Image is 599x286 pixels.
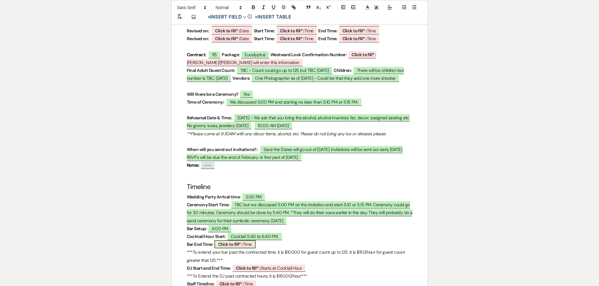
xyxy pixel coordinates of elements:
[211,27,252,35] span: Date
[241,51,269,58] span: Eucalyptus
[187,52,206,57] strong: Contract:
[187,226,207,231] strong: Bar Setup:
[187,147,257,152] strong: When will you send out invitations?
[251,74,400,82] span: One Photographer as of [DATE] - Could be that they add one more shooter.
[227,232,282,240] span: Cocktail 5:40 to 6:40 PM.
[187,114,410,129] span: [DATE] - We ask that you bring the alcohol, alcohol inventory list, decor, assigned seating etc. ...
[318,36,337,41] strong: End Time:
[339,27,380,35] span: Time
[276,35,317,42] span: Time
[187,248,413,264] p: ***To extend your bar past the contracted time, it is $100.00 for guest count up to 125. It is $1...
[218,241,243,247] b: Click to fill* :
[255,14,258,19] span: +
[187,272,413,280] p: ***To Extend the DJ past contracted hours, it is $150.00/hour***
[280,28,304,34] b: Click to fill* :
[342,20,367,26] b: Click to fill* :
[187,234,226,239] strong: Cocktail Hour Start:
[187,51,376,66] span: [PERSON_NAME]/[PERSON_NAME] will enter this information
[372,4,381,11] span: Text Background Color
[213,4,244,11] span: Header Formats
[211,35,252,42] span: Date
[342,36,367,41] b: Click to fill* :
[254,28,275,34] strong: Start Time:
[352,52,376,57] b: Click to fill* :
[208,51,220,58] span: 115
[280,36,304,41] b: Click to fill* :
[222,52,240,57] strong: Package:
[187,66,404,82] span: There will be children but number is TBC. [DATE]
[236,265,260,271] b: Click to fill* :
[318,28,337,34] strong: End Time:
[208,14,210,19] span: +
[254,121,293,129] span: 10:00 AM [DATE]
[205,13,249,21] button: Insert Field
[339,35,380,42] span: Time
[385,4,394,11] span: Alignment
[187,265,231,271] strong: DJ Start and End Time:
[242,193,265,201] span: 2:00 PM
[187,182,210,191] span: Timeline
[187,28,209,34] strong: Revised on:
[232,264,306,272] span: Starts at Cocktail Hour
[257,147,258,152] strong: :
[187,131,386,137] em: **Please come at 9:30AM with any décor items, alcohol, etc. Please do not bring any tux or dresse...
[215,20,240,26] b: Click to fill* :
[187,202,230,208] strong: Ceremony Start Time:
[214,240,256,248] span: Time
[363,4,372,11] span: Text Color
[187,115,232,121] strong: Rehearsal Date & Time:
[232,75,250,81] strong: Vendors:
[254,36,275,41] strong: Start Time:
[187,99,224,105] strong: Time of Ceremony:
[187,36,209,41] strong: Revised on:
[270,52,347,57] strong: Westward Look Confirmation Number:
[201,161,215,169] span: ---
[240,90,253,98] span: Yes
[187,241,214,247] strong: Bar End Time:
[187,201,413,224] span: TBC but we discussed 5:00 PM on the invitation and start 5:10 or 5:15 PM. Ceremony could go for 3...
[226,98,362,106] span: We discussed 5:00 PM and starting no later than 5:10 PM or 5:15 PM.
[236,66,333,74] span: TBC - Count could go up to 125 but TBC. [DATE]
[215,36,240,41] b: Click to fill* :
[215,28,240,34] b: Click to fill* :
[187,20,209,26] strong: Revised on:
[318,20,337,26] strong: End Time:
[334,67,352,73] strong: Children:
[187,145,403,161] span: Save the Dates will go out of [DATE]. Invitations will be sent out early [DATE]. RSVP's will be d...
[187,194,241,200] strong: Wedding Party Arrival time:
[276,27,317,35] span: Time
[208,224,232,232] span: 4:00 PM
[280,20,304,26] b: Click to fill* :
[254,20,275,26] strong: Start Time:
[187,162,200,168] strong: Notes:
[187,67,236,73] strong: Final Adult Guest Count:
[252,13,293,21] button: +Insert Table
[342,28,367,34] b: Click to fill* :
[187,91,239,97] strong: Will there be a Ceremony?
